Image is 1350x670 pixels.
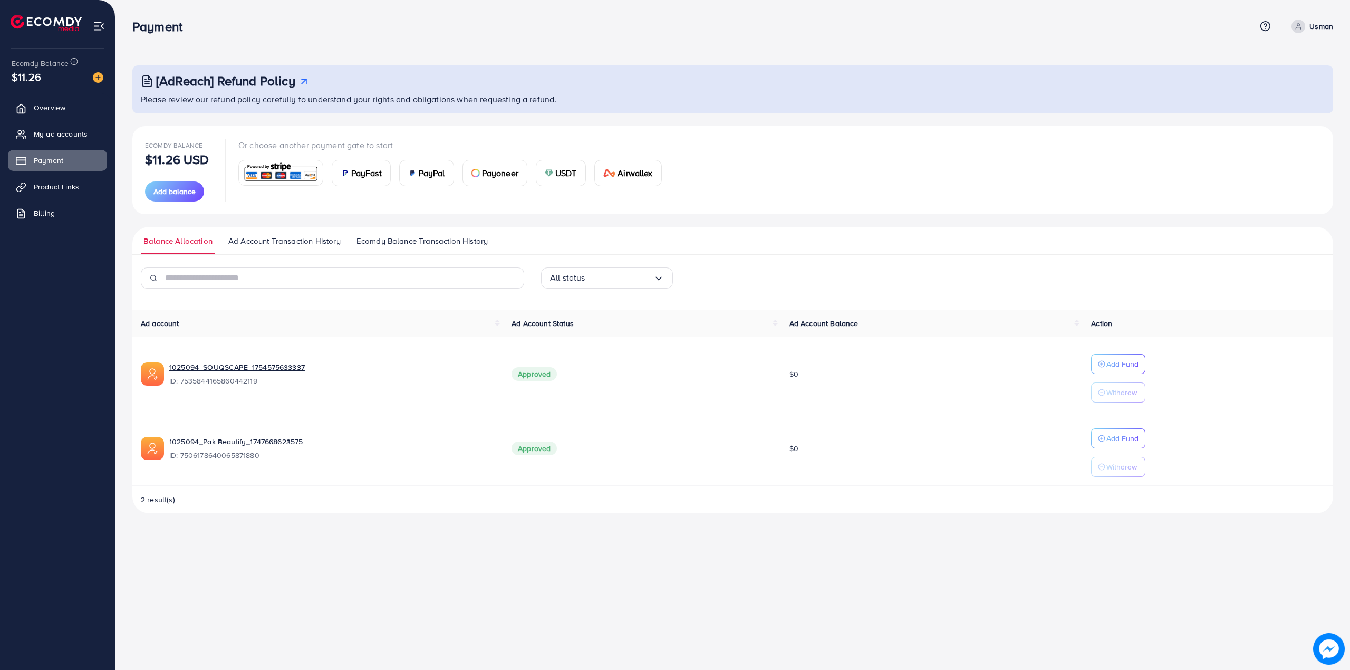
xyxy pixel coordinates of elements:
span: Balance Allocation [143,235,213,247]
img: image [1314,634,1344,664]
span: ID: 7506178640065871880 [169,450,495,461]
button: Add Fund [1091,354,1145,374]
span: All status [550,270,585,286]
img: image [93,72,103,83]
p: Withdraw [1106,386,1137,399]
p: Or choose another payment gate to start [238,139,670,151]
p: Withdraw [1106,461,1137,473]
button: Withdraw [1091,382,1145,403]
a: Product Links [8,176,107,197]
span: $0 [789,443,798,454]
p: $11.26 USD [145,153,209,166]
h3: [AdReach] Refund Policy [156,73,295,89]
a: cardPayFast [332,160,391,186]
span: $0 [789,369,798,379]
input: Search for option [585,270,653,286]
span: My ad accounts [34,129,88,139]
div: <span class='underline'>1025094_SOUQSCAPE_1754575633337</span></br>7535844165860442119 [169,362,495,386]
div: Search for option [541,267,673,289]
a: cardUSDT [536,160,586,186]
span: Action [1091,318,1112,329]
span: ID: 7535844165860442119 [169,376,495,386]
p: Add Fund [1106,432,1139,445]
h3: Payment [132,19,191,34]
span: $11.26 [12,69,41,84]
p: Usman [1309,20,1333,33]
span: Ecomdy Balance Transaction History [356,235,488,247]
span: USDT [555,167,577,179]
a: Payment [8,150,107,171]
p: Add Fund [1106,358,1139,370]
img: ic-ads-acc.e4c84228.svg [141,362,164,386]
a: 1025094_SOUQSCAPE_1754575633337 [169,362,305,372]
span: 2 result(s) [141,494,175,505]
span: PayPal [419,167,445,179]
span: Add balance [153,186,196,197]
span: Payoneer [482,167,518,179]
span: Billing [34,208,55,218]
a: cardPayPal [399,160,454,186]
img: card [341,169,349,177]
a: card [238,160,323,186]
span: Product Links [34,181,79,192]
a: Usman [1287,20,1333,33]
span: Approved [512,442,557,455]
span: Ad Account Status [512,318,574,329]
span: Airwallex [618,167,652,179]
span: Ad Account Balance [789,318,859,329]
img: card [545,169,553,177]
a: My ad accounts [8,123,107,145]
span: Ad account [141,318,179,329]
img: menu [93,20,105,32]
span: Ecomdy Balance [145,141,202,150]
a: Billing [8,203,107,224]
img: card [471,169,480,177]
img: card [603,169,616,177]
span: Ecomdy Balance [12,58,69,69]
button: Add balance [145,181,204,202]
img: card [408,169,417,177]
span: Ad Account Transaction History [228,235,341,247]
p: Please review our refund policy carefully to understand your rights and obligations when requesti... [141,93,1327,106]
a: Overview [8,97,107,118]
img: card [242,161,320,184]
span: Payment [34,155,63,166]
a: cardPayoneer [462,160,527,186]
img: ic-ads-acc.e4c84228.svg [141,437,164,460]
span: PayFast [351,167,382,179]
span: Approved [512,367,557,381]
button: Add Fund [1091,428,1145,448]
a: 1025094_Pak Beautify_1747668623575 [169,436,303,447]
img: logo [11,15,82,31]
button: Withdraw [1091,457,1145,477]
a: cardAirwallex [594,160,662,186]
div: <span class='underline'>1025094_Pak Beautify_1747668623575</span></br>7506178640065871880 [169,436,495,461]
span: Overview [34,102,65,113]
